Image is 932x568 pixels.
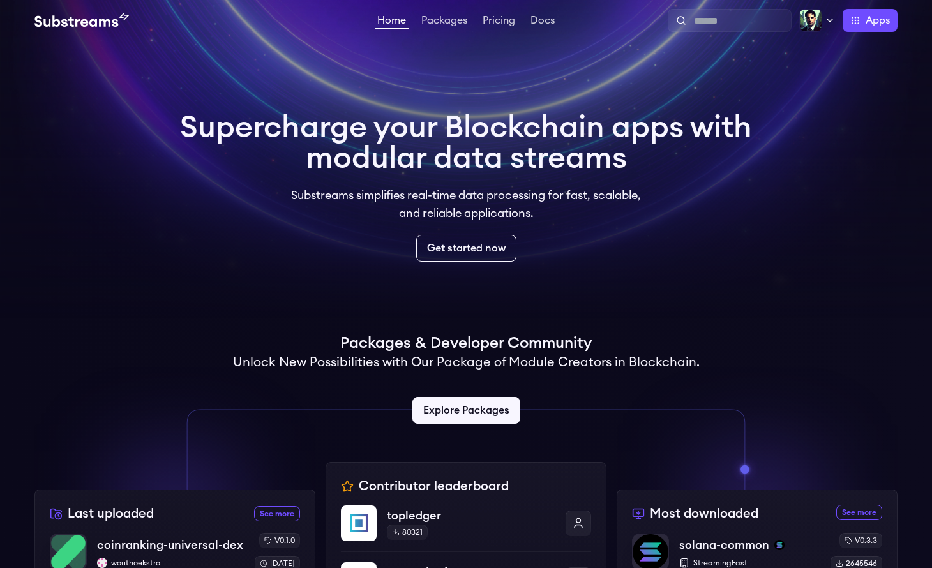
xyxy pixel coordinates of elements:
[97,558,244,568] p: wouthoekstra
[340,333,592,354] h1: Packages & Developer Community
[836,505,882,520] a: See more most downloaded packages
[528,15,557,28] a: Docs
[416,235,516,262] a: Get started now
[97,558,107,568] img: wouthoekstra
[375,15,409,29] a: Home
[679,536,769,554] p: solana-common
[97,536,243,554] p: coinranking-universal-dex
[679,558,820,568] p: StreamingFast
[282,186,650,222] p: Substreams simplifies real-time data processing for fast, scalable, and reliable applications.
[419,15,470,28] a: Packages
[341,505,591,551] a: topledgertopledger80321
[480,15,518,28] a: Pricing
[259,533,300,548] div: v0.1.0
[866,13,890,28] span: Apps
[412,397,520,424] a: Explore Packages
[839,533,882,548] div: v0.3.3
[233,354,700,371] h2: Unlock New Possibilities with Our Package of Module Creators in Blockchain.
[774,540,785,550] img: solana
[254,506,300,521] a: See more recently uploaded packages
[799,9,822,32] img: Profile
[341,505,377,541] img: topledger
[34,13,129,28] img: Substream's logo
[387,525,428,540] div: 80321
[180,112,752,174] h1: Supercharge your Blockchain apps with modular data streams
[387,507,555,525] p: topledger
